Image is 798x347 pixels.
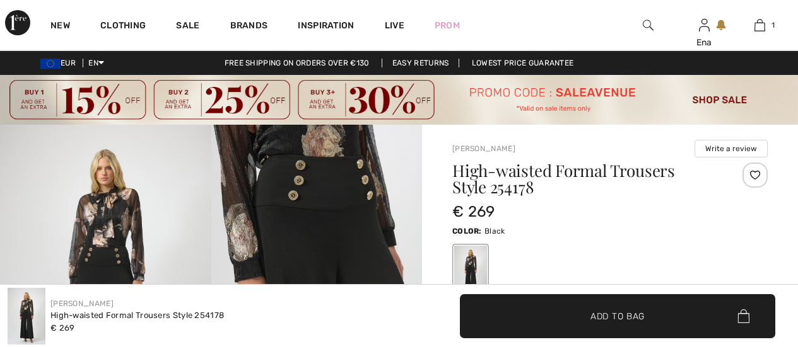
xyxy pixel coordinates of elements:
[40,59,81,67] span: EUR
[50,309,224,322] div: High-waisted Formal Trousers Style 254178
[8,288,45,344] img: High-Waisted Formal Trousers Style 254178
[462,59,584,67] a: Lowest Price Guarantee
[772,20,775,31] span: 1
[454,246,487,293] div: Black
[50,323,75,333] span: € 269
[298,20,354,33] span: Inspiration
[385,19,404,32] a: Live
[460,294,775,338] button: Add to Bag
[737,309,749,323] img: Bag.svg
[50,299,114,308] a: [PERSON_NAME]
[100,20,146,33] a: Clothing
[677,36,732,49] div: Ena
[382,59,460,67] a: Easy Returns
[5,10,30,35] img: 1ère Avenue
[452,227,482,236] span: Color:
[754,18,765,33] img: My Bag
[452,144,515,153] a: [PERSON_NAME]
[214,59,380,67] a: Free shipping on orders over €130
[88,59,104,67] span: EN
[699,18,710,33] img: My Info
[643,18,654,33] img: search the website
[732,18,787,33] a: 1
[590,309,645,322] span: Add to Bag
[695,140,768,157] button: Write a review
[40,59,61,69] img: Euro
[230,20,268,33] a: Brands
[435,19,460,32] a: Prom
[50,20,70,33] a: New
[176,20,199,33] a: Sale
[699,19,710,31] a: Sign In
[484,227,505,236] span: Black
[452,162,715,195] h1: High-waisted Formal Trousers Style 254178
[452,203,495,220] span: € 269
